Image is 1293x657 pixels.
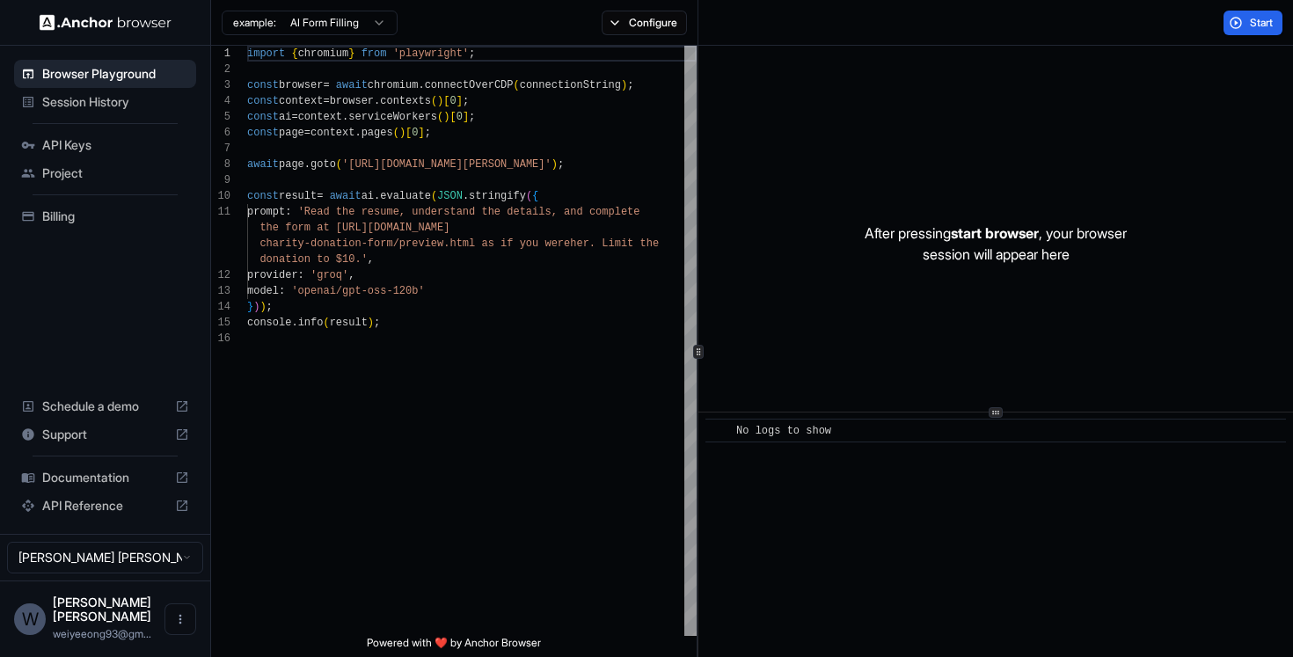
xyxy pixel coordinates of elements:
span: ) [368,317,374,329]
span: browser [279,79,323,91]
div: 9 [211,172,230,188]
div: API Reference [14,492,196,520]
span: chromium [368,79,419,91]
span: stringify [469,190,526,202]
span: ( [526,190,532,202]
span: provider [247,269,298,281]
span: 0 [412,127,418,139]
span: await [336,79,368,91]
span: } [348,47,354,60]
span: evaluate [380,190,431,202]
span: 'openai/gpt-oss-120b' [291,285,424,297]
div: API Keys [14,131,196,159]
span: her. Limit the [570,237,659,250]
div: 15 [211,315,230,331]
span: Support [42,426,168,443]
span: = [304,127,310,139]
span: donation to $10.' [259,253,367,266]
span: ) [552,158,558,171]
span: . [374,190,380,202]
span: console [247,317,291,329]
span: ; [374,317,380,329]
span: pages [362,127,393,139]
span: ) [437,95,443,107]
span: 0 [449,95,456,107]
span: ( [336,158,342,171]
button: Configure [602,11,687,35]
span: . [463,190,469,202]
div: 4 [211,93,230,109]
span: serviceWorkers [348,111,437,123]
span: ; [558,158,564,171]
div: 8 [211,157,230,172]
div: 3 [211,77,230,93]
span: : [298,269,304,281]
img: Anchor Logo [40,14,172,31]
span: connectionString [520,79,621,91]
span: ( [431,95,437,107]
span: Start [1250,16,1275,30]
button: Open menu [164,603,196,635]
span: = [317,190,323,202]
span: . [342,111,348,123]
span: ( [514,79,520,91]
span: . [304,158,310,171]
span: [ [405,127,412,139]
span: : [285,206,291,218]
span: ( [431,190,437,202]
div: 11 [211,204,230,220]
span: , [368,253,374,266]
span: { [291,47,297,60]
div: Project [14,159,196,187]
span: No logs to show [736,425,831,437]
span: Documentation [42,469,168,486]
span: ) [259,301,266,313]
span: start browser [951,224,1039,242]
div: Documentation [14,464,196,492]
span: . [291,317,297,329]
span: Schedule a demo [42,398,168,415]
span: ] [463,111,469,123]
span: lete [615,206,640,218]
span: the form at [URL][DOMAIN_NAME] [259,222,449,234]
span: API Reference [42,497,168,515]
span: 'playwright' [393,47,469,60]
span: page [279,158,304,171]
span: model [247,285,279,297]
span: Wei Yee Ong [53,595,151,624]
span: = [323,79,329,91]
span: from [362,47,387,60]
span: context [298,111,342,123]
span: charity-donation-form/preview.html as if you were [259,237,570,250]
span: ] [418,127,424,139]
span: import [247,47,285,60]
span: = [291,111,297,123]
span: JSON [437,190,463,202]
span: '[URL][DOMAIN_NAME][PERSON_NAME]' [342,158,552,171]
div: 7 [211,141,230,157]
span: const [247,79,279,91]
span: [ [449,111,456,123]
div: 14 [211,299,230,315]
div: 1 [211,46,230,62]
span: await [330,190,362,202]
span: ) [253,301,259,313]
button: Start [1224,11,1282,35]
span: context [310,127,354,139]
span: 'Read the resume, understand the details, and comp [298,206,615,218]
span: 0 [457,111,463,123]
div: 16 [211,331,230,347]
div: Browser Playground [14,60,196,88]
span: = [323,95,329,107]
span: result [279,190,317,202]
div: W [14,603,46,635]
span: ; [463,95,469,107]
span: ( [323,317,329,329]
span: ) [399,127,405,139]
span: API Keys [42,136,189,154]
div: Schedule a demo [14,392,196,420]
span: : [279,285,285,297]
span: Session History [42,93,189,111]
span: ; [267,301,273,313]
span: contexts [380,95,431,107]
